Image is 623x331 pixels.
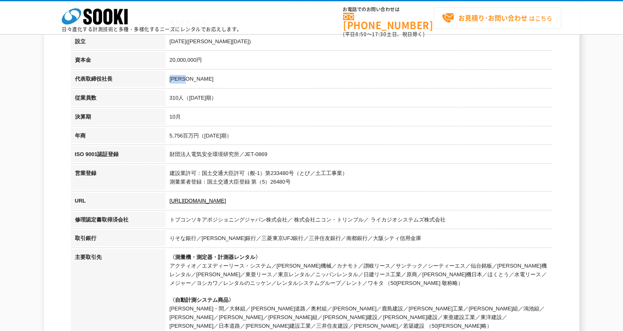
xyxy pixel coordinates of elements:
span: 〈測量機・測定器・計測器レンタル〉 [170,254,261,260]
td: 5,756百万円（[DATE]期） [166,128,553,147]
th: URL [71,193,166,212]
td: 310人（[DATE]期） [166,90,553,109]
a: [URL][DOMAIN_NAME] [170,198,226,204]
td: 20,000,000円 [166,52,553,71]
span: はこちら [442,12,552,24]
span: (平日 ～ 土日、祝日除く) [343,30,425,38]
a: [PHONE_NUMBER] [343,13,434,30]
span: 17:30 [372,30,387,38]
p: 日々進化する計測技術と多種・多様化するニーズにレンタルでお応えします。 [62,27,242,32]
th: 営業登録 [71,165,166,193]
span: 8:50 [355,30,367,38]
a: お見積り･お問い合わせはこちら [434,7,561,29]
th: 取引銀行 [71,230,166,249]
th: 従業員数 [71,90,166,109]
th: 設立 [71,33,166,52]
td: [DATE]([PERSON_NAME][DATE]) [166,33,553,52]
td: りそな銀行／[PERSON_NAME]銀行／三菱東京UFJ銀行／三井住友銀行／南都銀行／大阪シティ信用金庫 [166,230,553,249]
strong: お見積り･お問い合わせ [458,13,527,23]
td: トプコンソキアポジショニングジャパン株式会社／ 株式会社ニコン・トリンブル／ ライカジオシステムズ株式会社 [166,212,553,231]
td: 建設業許可：国土交通大臣許可（般-1）第233480号（とび／土工工事業） 測量業者登録：国土交通大臣登録 第（5）26480号 [166,165,553,193]
span: お電話でのお問い合わせは [343,7,434,12]
span: 〈自動計測システム商品〉 [170,297,234,303]
td: [PERSON_NAME] [166,71,553,90]
th: 修理認定書取得済会社 [71,212,166,231]
th: 代表取締役社長 [71,71,166,90]
th: ISO 9001認証登録 [71,146,166,165]
td: 財団法人電気安全環境研究所／JET-0869 [166,146,553,165]
th: 決算期 [71,109,166,128]
th: 年商 [71,128,166,147]
td: 10月 [166,109,553,128]
th: 資本金 [71,52,166,71]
